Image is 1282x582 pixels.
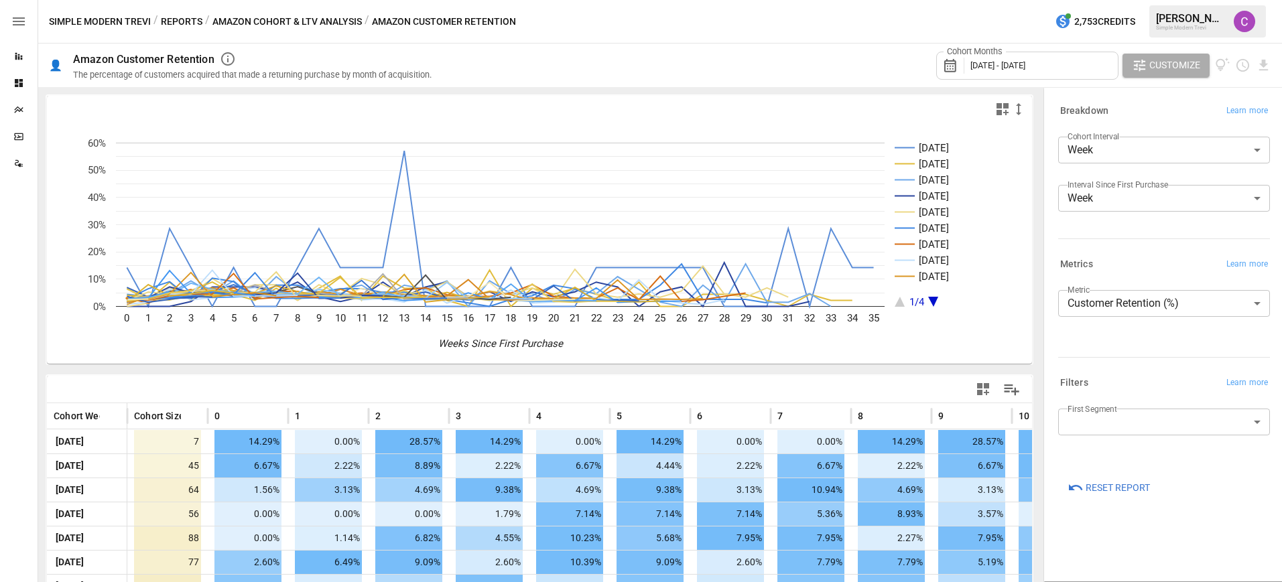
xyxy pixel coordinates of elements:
[1149,57,1200,74] span: Customize
[1019,430,1086,453] span: 14.29%
[676,312,687,324] text: 26
[527,312,537,324] text: 19
[777,551,844,574] span: 7.79%
[864,407,883,425] button: Sort
[938,551,1005,574] span: 5.19%
[536,502,603,526] span: 7.14%
[919,271,949,283] text: [DATE]
[697,502,764,526] span: 7.14%
[919,190,949,202] text: [DATE]
[570,312,580,324] text: 21
[1058,476,1159,500] button: Reset Report
[295,430,362,453] span: 0.00%
[88,137,106,149] text: 60%
[93,301,106,313] text: 0%
[1086,480,1150,496] span: Reset Report
[617,478,684,502] span: 9.38%
[617,454,684,478] span: 4.44%
[1068,179,1168,190] label: Interval Since First Purchase
[357,312,367,324] text: 11
[188,312,194,324] text: 3
[909,296,925,308] text: 1/4
[88,246,106,258] text: 20%
[777,502,844,526] span: 5.36%
[375,454,442,478] span: 8.89%
[1049,9,1141,34] button: 2,753Credits
[536,478,603,502] span: 4.69%
[536,526,603,550] span: 10.23%
[214,430,281,453] span: 14.29%
[938,526,1005,550] span: 7.95%
[1235,58,1251,73] button: Schedule report
[1019,454,1086,478] span: 11.11%
[623,407,642,425] button: Sort
[617,430,684,453] span: 14.29%
[777,454,844,478] span: 6.67%
[536,430,603,453] span: 0.00%
[633,312,645,324] text: 24
[365,13,369,30] div: /
[1123,54,1210,78] button: Customize
[214,502,281,526] span: 0.00%
[858,502,925,526] span: 8.93%
[73,53,214,66] div: Amazon Customer Retention
[1156,12,1226,25] div: [PERSON_NAME]
[938,430,1005,453] span: 28.57%
[167,312,172,324] text: 2
[945,407,964,425] button: Sort
[697,526,764,550] span: 7.95%
[1060,376,1088,390] h6: Filters
[613,312,623,324] text: 23
[295,478,362,502] span: 3.13%
[938,409,944,423] span: 9
[536,551,603,574] span: 10.39%
[273,312,279,324] text: 7
[1226,376,1268,390] span: Learn more
[1019,478,1086,502] span: 6.25%
[919,222,949,234] text: [DATE]
[1068,131,1119,142] label: Cohort Interval
[1019,551,1086,574] span: 6.49%
[377,312,388,324] text: 12
[456,478,523,502] span: 9.38%
[783,312,793,324] text: 31
[1156,25,1226,31] div: Simple Modern Trevi
[54,526,86,550] span: [DATE]
[214,409,220,423] span: 0
[134,478,201,502] span: 64
[858,551,925,574] span: 7.79%
[124,312,129,324] text: 0
[295,409,300,423] span: 1
[1215,54,1230,78] button: View documentation
[698,312,708,324] text: 27
[1226,258,1268,271] span: Learn more
[456,551,523,574] span: 2.60%
[375,430,442,453] span: 28.57%
[54,551,86,574] span: [DATE]
[858,478,925,502] span: 4.69%
[153,13,158,30] div: /
[375,551,442,574] span: 9.09%
[375,478,442,502] span: 4.69%
[1226,3,1263,40] button: Corbin Wallace
[214,454,281,478] span: 6.67%
[919,254,949,267] text: [DATE]
[1060,104,1108,119] h6: Breakdown
[1074,13,1135,30] span: 2,753 Credits
[54,430,86,453] span: [DATE]
[54,502,86,526] span: [DATE]
[252,312,257,324] text: 6
[919,158,949,170] text: [DATE]
[777,478,844,502] span: 10.94%
[944,46,1006,58] label: Cohort Months
[214,551,281,574] span: 2.60%
[1058,290,1270,317] div: Customer Retention (%)
[47,123,1032,364] svg: A chart.
[919,174,949,186] text: [DATE]
[375,409,381,423] span: 2
[617,502,684,526] span: 7.14%
[536,454,603,478] span: 6.67%
[919,206,949,218] text: [DATE]
[697,478,764,502] span: 3.13%
[1256,58,1271,73] button: Download report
